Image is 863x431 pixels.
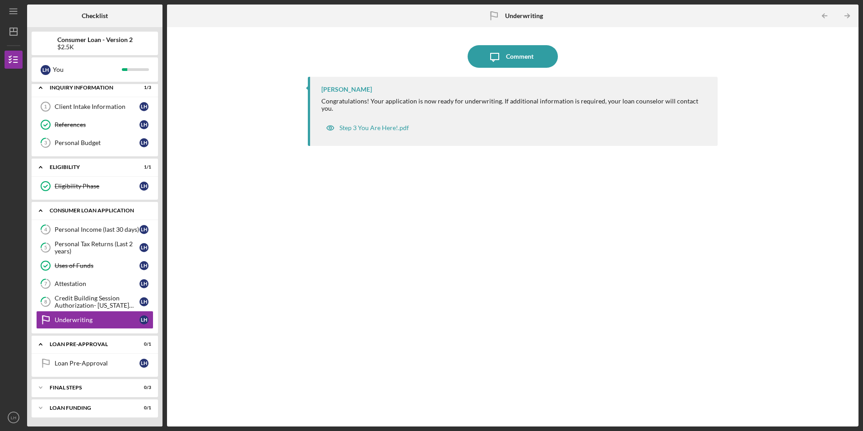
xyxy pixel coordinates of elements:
[139,120,148,129] div: L H
[50,85,129,90] div: Inquiry Information
[50,385,129,390] div: FINAL STEPS
[339,124,409,131] div: Step 3 You Are Here!.pdf
[135,342,151,347] div: 0 / 1
[55,139,139,146] div: Personal Budget
[50,405,129,411] div: Loan Funding
[11,415,16,420] text: LH
[50,342,129,347] div: Loan Pre-Approval
[5,408,23,426] button: LH
[321,86,372,93] div: [PERSON_NAME]
[44,281,47,287] tspan: 7
[135,405,151,411] div: 0 / 1
[135,85,151,90] div: 1 / 3
[135,385,151,390] div: 0 / 3
[321,98,708,112] div: Congratulations! Your application is now ready for underwriting. If additional information is req...
[53,62,122,77] div: You
[82,12,108,19] b: Checklist
[50,164,129,170] div: Eligibility
[139,102,148,111] div: L H
[139,225,148,234] div: L H
[55,240,139,255] div: Personal Tax Returns (Last 2 years)
[44,245,47,251] tspan: 5
[55,295,139,309] div: Credit Building Session Authorization- [US_STATE] Only
[44,104,47,109] tspan: 1
[55,183,139,190] div: Eligibility Phase
[139,359,148,368] div: L H
[321,119,413,137] button: Step 3 You Are Here!.pdf
[36,98,153,116] a: 1Client Intake InformationLH
[55,280,139,287] div: Attestation
[55,121,139,128] div: References
[139,297,148,306] div: L H
[135,164,151,170] div: 1 / 1
[139,138,148,147] div: L H
[506,45,534,68] div: Comment
[36,239,153,257] a: 5Personal Tax Returns (Last 2 years)LH
[57,36,133,43] b: Consumer Loan - Version 2
[36,134,153,152] a: 3Personal BudgetLH
[44,227,47,233] tspan: 4
[55,103,139,110] div: Client Intake Information
[57,43,133,51] div: $2.5K
[139,243,148,252] div: L H
[468,45,558,68] button: Comment
[139,182,148,191] div: L H
[139,315,148,324] div: L H
[44,299,47,305] tspan: 8
[36,275,153,293] a: 7AttestationLH
[139,279,148,288] div: L H
[55,262,139,269] div: Uses of Funds
[44,140,47,146] tspan: 3
[55,226,139,233] div: Personal Income (last 30 days)
[41,65,51,75] div: L H
[36,116,153,134] a: ReferencesLH
[36,220,153,239] a: 4Personal Income (last 30 days)LH
[36,354,153,372] a: Loan Pre-ApprovalLH
[55,360,139,367] div: Loan Pre-Approval
[36,177,153,195] a: Eligibility PhaseLH
[50,208,147,213] div: Consumer Loan Application
[36,293,153,311] a: 8Credit Building Session Authorization- [US_STATE] OnlyLH
[36,257,153,275] a: Uses of FundsLH
[55,316,139,323] div: Underwriting
[139,261,148,270] div: L H
[505,12,543,19] b: Underwriting
[36,311,153,329] a: UnderwritingLH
